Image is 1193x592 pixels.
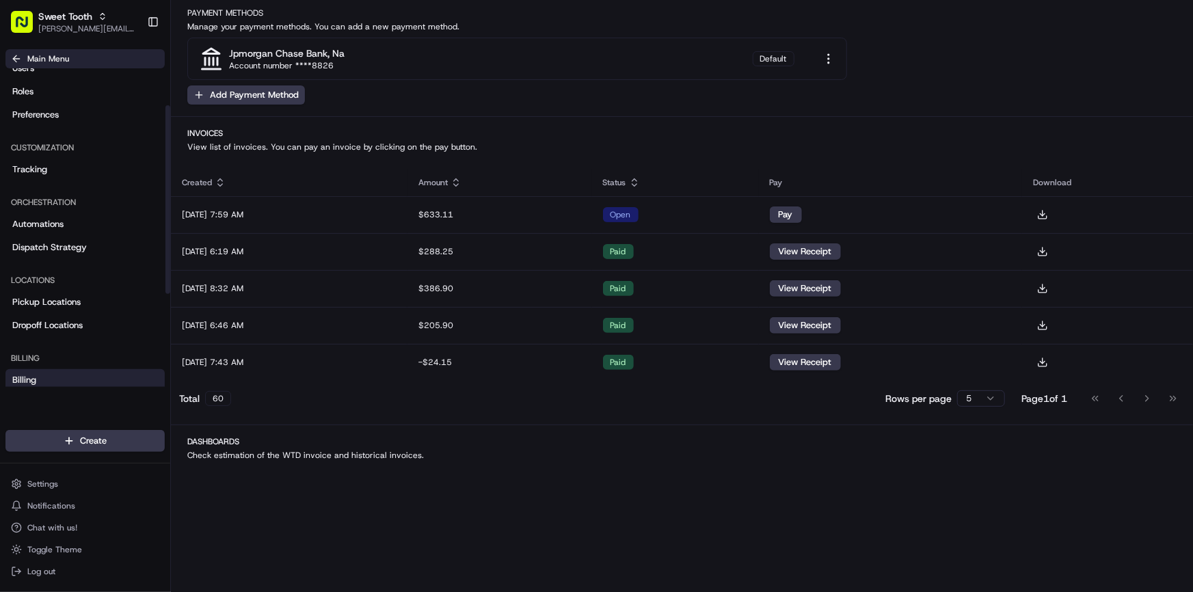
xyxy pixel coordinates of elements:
[110,300,225,325] a: 💻API Documentation
[5,237,165,258] a: Dispatch Strategy
[418,283,580,294] div: $386.90
[12,374,36,386] span: Billing
[80,435,107,447] span: Create
[12,218,64,230] span: Automations
[8,300,110,325] a: 📗Knowledge Base
[14,14,41,41] img: Nash
[171,233,407,270] td: [DATE] 6:19 AM
[187,450,1177,461] p: Check estimation of the WTD invoice and historical invoices.
[603,177,748,188] div: Status
[113,249,118,260] span: •
[770,317,841,334] button: View Receipt
[171,270,407,307] td: [DATE] 8:32 AM
[42,212,111,223] span: [PERSON_NAME]
[121,249,155,260] span: 2:53 AM
[229,46,345,60] div: jpmorgan chase bank, na
[36,88,226,103] input: Clear
[5,430,165,452] button: Create
[603,244,634,259] div: paid
[171,196,407,233] td: [DATE] 7:59 AM
[14,236,36,258] img: Masood Aslam
[12,319,83,332] span: Dropoff Locations
[187,436,1177,447] h2: Dashboards
[27,500,75,511] span: Notifications
[187,85,305,105] button: Add Payment Method
[212,175,249,191] button: See all
[171,344,407,381] td: [DATE] 7:43 AM
[179,391,231,406] div: Total
[418,177,580,188] div: Amount
[42,249,111,260] span: [PERSON_NAME]
[27,479,58,489] span: Settings
[1021,392,1067,405] div: Page 1 of 1
[5,159,165,180] a: Tracking
[12,296,81,308] span: Pickup Locations
[770,177,1012,188] div: Pay
[770,354,841,371] button: View Receipt
[14,199,36,221] img: Liam S.
[187,8,1177,18] h2: Payment Methods
[27,566,55,577] span: Log out
[121,212,155,223] span: 8:44 AM
[187,21,1177,32] p: Manage your payment methods. You can add a new payment method.
[229,60,334,71] div: Account number ****8826
[136,339,165,349] span: Pylon
[5,562,165,581] button: Log out
[5,291,165,313] a: Pickup Locations
[5,57,165,79] a: Users
[753,51,794,66] div: Default
[14,178,88,189] div: Past conversations
[5,474,165,494] button: Settings
[418,357,580,368] div: -$24.15
[770,280,841,297] button: View Receipt
[5,369,165,391] a: Billing
[38,10,92,23] button: Sweet Tooth
[29,131,53,155] img: 1755196953914-cd9d9cba-b7f7-46ee-b6f5-75ff69acacf5
[27,53,69,64] span: Main Menu
[5,191,165,213] div: Orchestration
[5,104,165,126] a: Preferences
[418,320,580,331] div: $205.90
[182,177,397,188] div: Created
[187,142,1177,152] p: View list of invoices. You can pay an invoice by clicking on the pay button.
[418,246,580,257] div: $288.25
[62,144,188,155] div: We're available if you need us!
[5,269,165,291] div: Locations
[14,55,249,77] p: Welcome 👋
[96,338,165,349] a: Powered byPylon
[62,131,224,144] div: Start new chat
[12,85,33,98] span: Roles
[603,281,634,296] div: paid
[12,163,47,176] span: Tracking
[12,241,87,254] span: Dispatch Strategy
[5,213,165,235] a: Automations
[5,540,165,559] button: Toggle Theme
[171,307,407,344] td: [DATE] 6:46 AM
[5,137,165,159] div: Customization
[5,347,165,369] div: Billing
[770,243,841,260] button: View Receipt
[14,307,25,318] div: 📗
[5,314,165,336] a: Dropoff Locations
[5,81,165,103] a: Roles
[38,23,136,34] button: [PERSON_NAME][EMAIL_ADDRESS][DOMAIN_NAME]
[418,209,580,220] div: $633.11
[27,213,38,224] img: 1736555255976-a54dd68f-1ca7-489b-9aae-adbdc363a1c4
[27,306,105,319] span: Knowledge Base
[12,62,34,75] span: Users
[232,135,249,151] button: Start new chat
[27,250,38,260] img: 1736555255976-a54dd68f-1ca7-489b-9aae-adbdc363a1c4
[5,518,165,537] button: Chat with us!
[1033,177,1182,188] div: Download
[27,522,77,533] span: Chat with us!
[14,131,38,155] img: 1736555255976-a54dd68f-1ca7-489b-9aae-adbdc363a1c4
[129,306,219,319] span: API Documentation
[116,307,126,318] div: 💻
[885,392,952,405] p: Rows per page
[770,206,802,223] button: Pay
[12,109,59,121] span: Preferences
[603,207,639,222] div: open
[5,49,165,68] button: Main Menu
[113,212,118,223] span: •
